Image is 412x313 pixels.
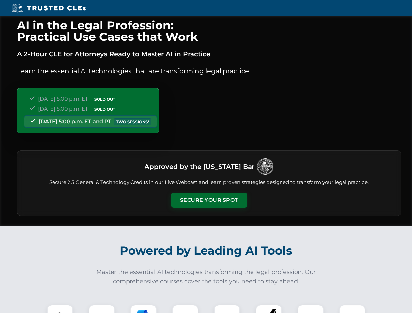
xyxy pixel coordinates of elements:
p: Secure 2.5 General & Technology Credits in our Live Webcast and learn proven strategies designed ... [25,179,393,186]
img: Trusted CLEs [10,3,88,13]
h3: Approved by the [US_STATE] Bar [145,161,254,172]
button: Secure Your Spot [171,193,247,208]
p: Master the essential AI technologies transforming the legal profession. Our comprehensive courses... [92,267,320,286]
p: A 2-Hour CLE for Attorneys Ready to Master AI in Practice [17,49,401,59]
span: [DATE] 5:00 p.m. ET [38,96,88,102]
h1: AI in the Legal Profession: Practical Use Cases that Work [17,20,401,42]
p: Learn the essential AI technologies that are transforming legal practice. [17,66,401,76]
h2: Powered by Leading AI Tools [25,239,387,262]
span: SOLD OUT [92,106,117,112]
img: Logo [257,158,273,175]
span: [DATE] 5:00 p.m. ET [38,106,88,112]
span: SOLD OUT [92,96,117,103]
